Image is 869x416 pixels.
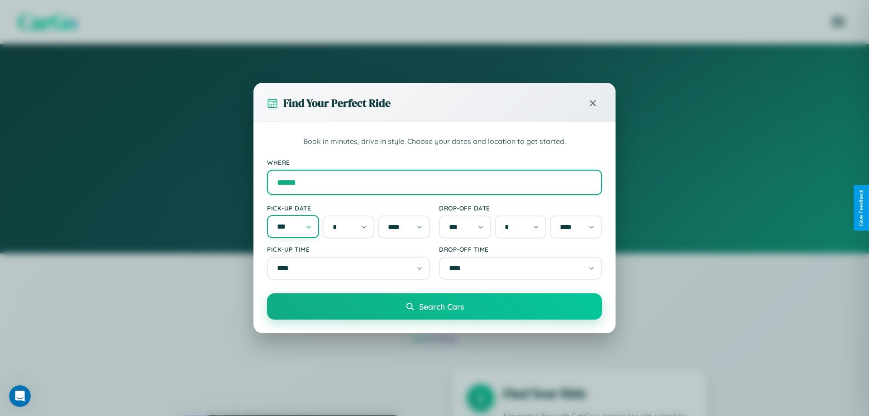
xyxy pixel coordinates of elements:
[439,245,602,253] label: Drop-off Time
[419,301,464,311] span: Search Cars
[267,293,602,320] button: Search Cars
[283,96,391,110] h3: Find Your Perfect Ride
[267,245,430,253] label: Pick-up Time
[439,204,602,212] label: Drop-off Date
[267,204,430,212] label: Pick-up Date
[267,158,602,166] label: Where
[267,136,602,148] p: Book in minutes, drive in style. Choose your dates and location to get started.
